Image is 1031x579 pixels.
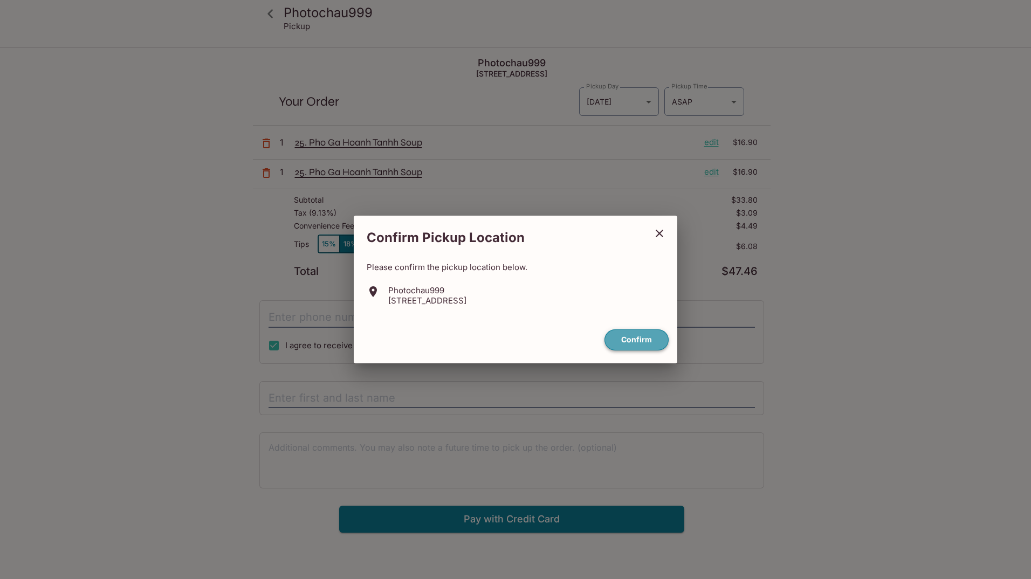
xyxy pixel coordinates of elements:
button: confirm [604,329,669,350]
h2: Confirm Pickup Location [354,224,646,251]
p: Please confirm the pickup location below. [367,262,664,272]
button: close [646,220,673,247]
p: [STREET_ADDRESS] [388,295,466,306]
p: Photochau999 [388,285,466,295]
